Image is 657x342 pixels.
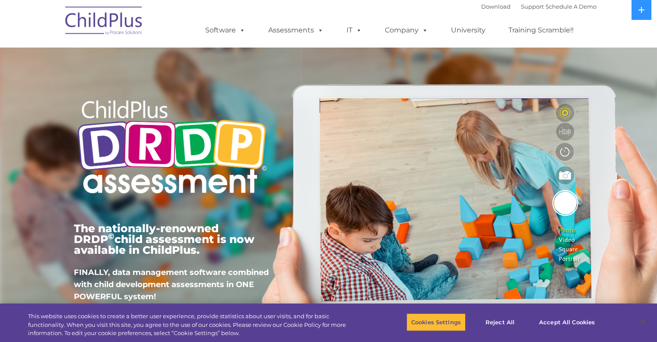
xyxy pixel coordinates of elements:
button: Cookies Settings [406,313,466,331]
span: The nationally-renowned DRDP child assessment is now available in ChildPlus. [74,222,254,256]
img: ChildPlus by Procare Solutions [61,0,147,44]
a: Training Scramble!! [500,22,582,39]
a: Software [197,22,254,39]
font: | [481,3,597,10]
a: Support [521,3,544,10]
div: This website uses cookies to create a better user experience, provide statistics about user visit... [28,312,362,338]
a: University [442,22,494,39]
a: Schedule A Demo [546,3,597,10]
a: Assessments [260,22,332,39]
img: Copyright - DRDP Logo Light [74,89,270,208]
a: Download [481,3,511,10]
button: Close [634,313,653,332]
button: Reject All [473,313,527,331]
a: IT [338,22,371,39]
span: FINALLY, data management software combined with child development assessments in ONE POWERFUL sys... [74,268,269,301]
sup: © [108,231,114,241]
button: Accept All Cookies [534,313,600,331]
a: Company [376,22,437,39]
